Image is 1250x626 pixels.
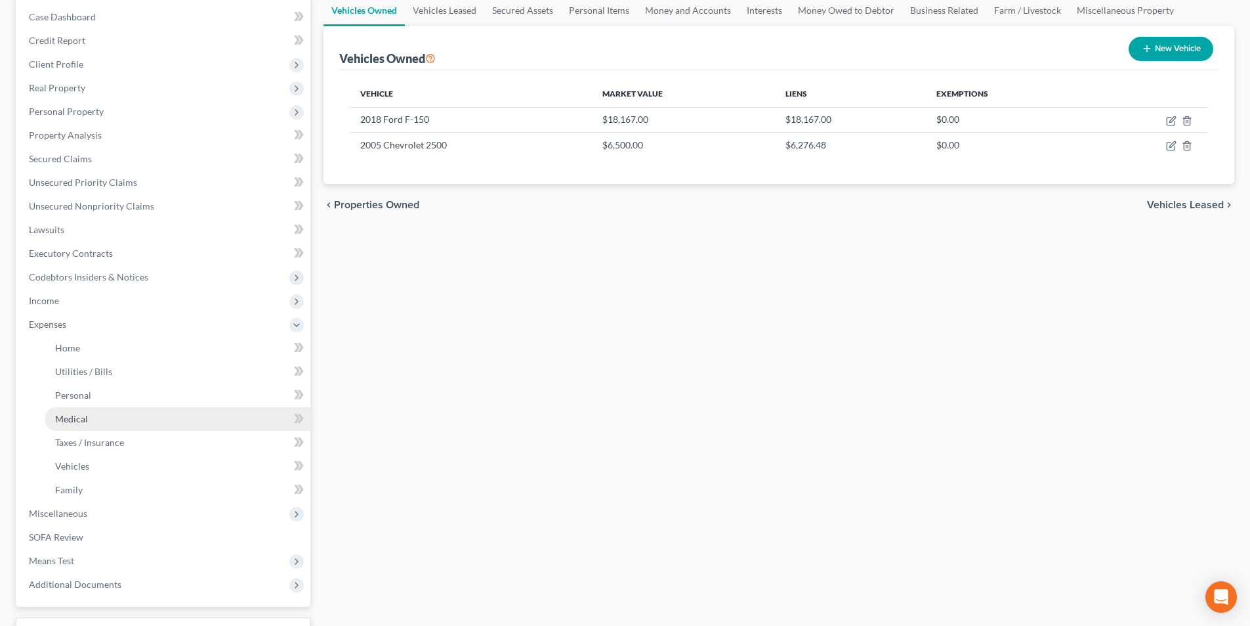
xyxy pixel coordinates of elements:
[55,437,124,448] span: Taxes / Insurance
[592,133,775,158] td: $6,500.00
[18,194,310,218] a: Unsecured Nonpriority Claims
[18,525,310,549] a: SOFA Review
[29,248,113,259] span: Executory Contracts
[29,35,85,46] span: Credit Report
[45,407,310,431] a: Medical
[29,153,92,164] span: Secured Claims
[1147,200,1224,210] span: Vehicles Leased
[55,390,91,401] span: Personal
[29,177,137,188] span: Unsecured Priority Claims
[45,360,310,384] a: Utilities / Bills
[29,531,83,543] span: SOFA Review
[1205,581,1237,613] div: Open Intercom Messenger
[45,478,310,502] a: Family
[29,508,87,519] span: Miscellaneous
[45,431,310,455] a: Taxes / Insurance
[29,555,74,566] span: Means Test
[1147,200,1234,210] button: Vehicles Leased chevron_right
[350,81,592,107] th: Vehicle
[323,200,334,210] i: chevron_left
[775,133,926,158] td: $6,276.48
[55,366,112,377] span: Utilities / Bills
[18,147,310,171] a: Secured Claims
[29,82,85,93] span: Real Property
[29,129,102,141] span: Property Analysis
[45,336,310,360] a: Home
[55,484,83,495] span: Family
[55,342,80,353] span: Home
[1224,200,1234,210] i: chevron_right
[775,81,926,107] th: Liens
[18,123,310,147] a: Property Analysis
[18,5,310,29] a: Case Dashboard
[1129,37,1213,61] button: New Vehicle
[334,200,419,210] span: Properties Owned
[29,295,59,306] span: Income
[55,460,89,472] span: Vehicles
[18,171,310,194] a: Unsecured Priority Claims
[18,29,310,53] a: Credit Report
[29,319,66,330] span: Expenses
[29,58,83,70] span: Client Profile
[926,81,1090,107] th: Exemptions
[926,107,1090,132] td: $0.00
[350,133,592,158] td: 2005 Chevrolet 2500
[29,11,96,22] span: Case Dashboard
[29,224,64,235] span: Lawsuits
[29,271,148,282] span: Codebtors Insiders & Notices
[29,106,104,117] span: Personal Property
[18,242,310,265] a: Executory Contracts
[29,200,154,212] span: Unsecured Nonpriority Claims
[55,413,88,424] span: Medical
[339,51,436,66] div: Vehicles Owned
[926,133,1090,158] td: $0.00
[45,455,310,478] a: Vehicles
[592,107,775,132] td: $18,167.00
[350,107,592,132] td: 2018 Ford F-150
[775,107,926,132] td: $18,167.00
[323,200,419,210] button: chevron_left Properties Owned
[18,218,310,242] a: Lawsuits
[45,384,310,407] a: Personal
[29,579,121,590] span: Additional Documents
[592,81,775,107] th: Market Value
